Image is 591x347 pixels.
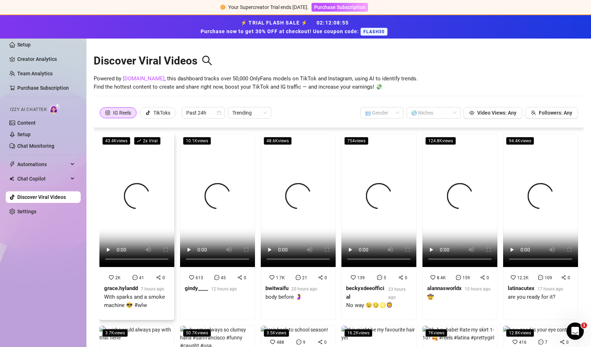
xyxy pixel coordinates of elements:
button: Purchase Subscription [312,3,368,12]
span: 0 [324,275,327,280]
span: 0 [568,275,570,280]
a: Settings [17,209,36,214]
span: share-alt [560,339,565,344]
span: 10 hours ago [465,286,491,292]
span: share-alt [561,275,566,280]
span: instagram [105,110,110,115]
span: heart [351,275,356,280]
span: FLASH30 [361,28,388,36]
span: tik-tok [145,110,151,115]
span: 48.6K views [264,137,292,145]
a: 43.4Kviewsrise2x Viral2K410grace.hylandd7 hours agoWith sparks and a smoke machine 😎 #wlw [99,134,174,320]
span: message [456,275,461,280]
strong: grace.hylandd [104,285,138,292]
img: AI Chatter [49,103,61,114]
img: this might be my favourite hair yet [341,326,416,342]
span: 0 [566,340,569,345]
span: 0 [324,340,327,345]
span: 12.8K views [506,329,534,337]
span: 416 [519,340,527,345]
span: 12.2K [517,275,529,280]
strong: alannasworldx [427,285,462,292]
strong: latinacutex [508,285,534,292]
strong: gindy____ [185,285,208,292]
img: how good is your eye contact? [503,326,577,334]
span: calendar [217,111,221,115]
span: Chat Copilot [17,173,68,184]
span: 159 [462,275,470,280]
span: 109 [545,275,552,280]
div: are you ready for it? [508,293,563,302]
a: [DOMAIN_NAME] [123,75,165,82]
span: heart [109,275,114,280]
span: 12 hours ago [211,286,237,292]
span: Powered by , this dashboard tracks over 50,000 OnlyFans models on TikTok and Instagram, using AI ... [94,75,418,92]
div: body before 🤰 [265,293,317,302]
a: 124.8Kviews8.4K1590alannasworldx10 hours ago🤠 [422,134,497,320]
span: 94.4K views [506,137,534,145]
span: heart [512,339,518,344]
span: Automations [17,159,68,170]
span: team [531,110,536,115]
span: 613 [196,275,203,280]
span: share-alt [318,275,323,280]
span: exclamation-circle [220,5,225,10]
span: 0 [487,275,489,280]
span: share-alt [237,275,242,280]
a: Content [17,120,36,126]
a: Chat Monitoring [17,143,54,149]
a: 10.1Kviews613450gindy____12 hours ago [180,134,255,320]
span: 21 [302,275,307,280]
strong: bwitwaifu [265,285,288,292]
div: TikToks [153,107,170,118]
span: share-alt [398,275,403,280]
span: 9 [303,340,305,345]
span: 7 [545,340,547,345]
span: message [296,275,301,280]
span: 124.8K views [425,137,456,145]
span: Past 24h [186,107,221,118]
span: 23 hours ago [388,287,406,300]
span: 45 [221,275,226,280]
span: 1.7K [276,275,285,280]
span: 02 : 12 : 08 : 55 [317,20,349,26]
span: search [202,55,212,66]
span: 3.5K views [264,329,289,337]
button: Followers: Any [525,107,578,119]
span: message [133,275,138,280]
a: 94.4Kviews12.2K1090latinacutex17 hours agoare you ready for it? [503,134,578,320]
span: message [214,275,219,280]
span: 2K [115,275,121,280]
h2: Discover Viral Videos [94,54,212,68]
span: 20 hours ago [291,286,317,292]
span: 17 hours ago [537,286,563,292]
span: 754 views [344,137,368,145]
span: heart [269,275,274,280]
span: 1 [581,322,587,328]
span: 43.4K views [102,137,130,145]
span: rise [137,139,141,143]
a: Purchase Subscription [17,85,69,91]
span: 50.7K views [183,329,211,337]
img: Oh, hey babe! Rate my skirt 1-10? 🥰 #reels #latina #prettygirl [422,326,497,342]
span: share-alt [318,339,323,344]
a: Setup [17,132,31,137]
span: Purchase Subscription [314,4,366,10]
span: 3.7K views [102,329,128,337]
span: heart [189,275,194,280]
span: 5 [384,275,386,280]
div: IG Reels [113,107,131,118]
img: Hair back to school season! [261,326,328,334]
span: Your Supercreator Trial ends [DATE]. [228,4,309,10]
span: Followers: Any [539,110,572,116]
span: heart [430,275,435,280]
strong: ⚡ TRIAL FLASH SALE ⚡ [201,20,390,34]
span: message [296,339,301,344]
iframe: Intercom live chat [567,322,584,340]
span: message [377,275,382,280]
img: I wish I could always pay with that hehe [99,326,174,342]
span: 16.2K views [344,329,372,337]
a: Setup [17,42,31,48]
span: 0 [162,275,165,280]
a: 754views13950beckyxdeeofficial23 hours agoNo way 😉😏♌️🦁 [341,134,416,320]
